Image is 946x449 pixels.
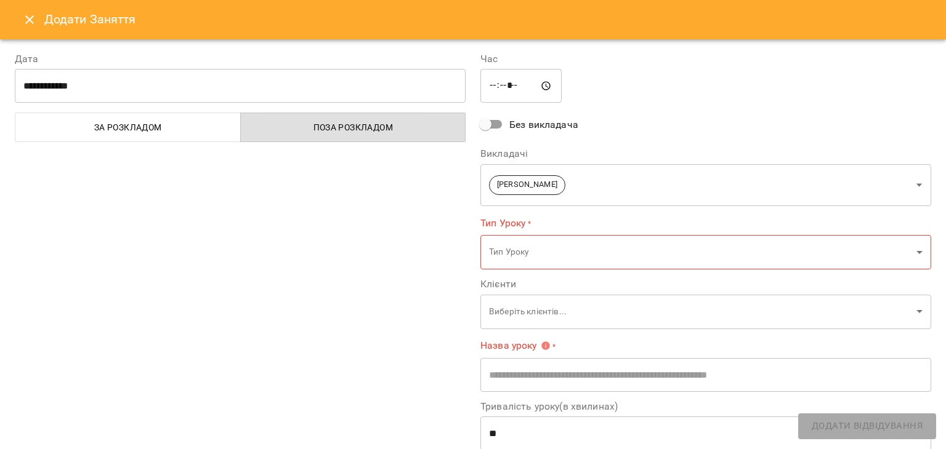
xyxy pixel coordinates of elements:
[489,306,912,318] p: Виберіть клієнтів...
[480,54,931,64] label: Час
[480,294,931,329] div: Виберіть клієнтів...
[23,120,233,135] span: За розкладом
[541,341,551,351] svg: Вкажіть назву уроку або виберіть клієнтів
[509,117,578,132] span: Без викладача
[15,54,466,64] label: Дата
[15,5,44,34] button: Close
[489,246,912,258] p: Тип Уроку
[480,279,931,289] label: Клієнти
[240,113,466,142] button: Поза розкладом
[15,113,241,142] button: За розкладом
[480,402,931,411] label: Тривалість уроку(в хвилинах)
[480,216,931,230] label: Тип Уроку
[480,341,551,351] span: Назва уроку
[480,235,931,270] div: Тип Уроку
[248,120,459,135] span: Поза розкладом
[480,164,931,206] div: [PERSON_NAME]
[480,149,931,159] label: Викладачі
[490,179,565,191] span: [PERSON_NAME]
[44,10,931,29] h6: Додати Заняття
